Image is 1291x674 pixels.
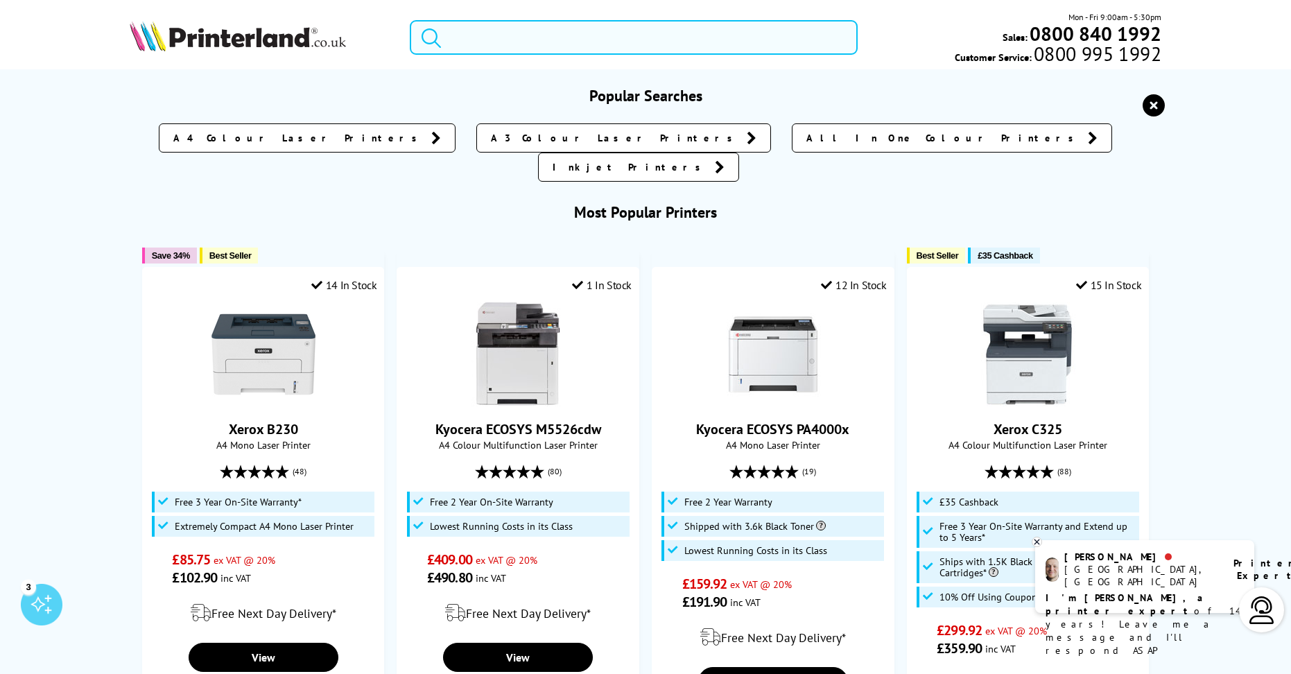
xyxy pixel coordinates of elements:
[189,643,338,672] a: View
[684,545,827,556] span: Lowest Running Costs in its Class
[939,556,1136,578] span: Ships with 1.5K Black and 1K CMY Toner Cartridges*
[211,302,315,406] img: Xerox B230
[220,571,251,585] span: inc VAT
[802,458,816,485] span: (19)
[721,395,825,409] a: Kyocera ECOSYS PA4000x
[175,521,354,532] span: Extremely Compact A4 Mono Laser Printer
[548,458,562,485] span: (80)
[130,21,392,54] a: Printerland Logo
[1068,10,1161,24] span: Mon - Fri 9:00am - 5:30pm
[792,123,1112,153] a: All In One Colour Printers
[917,250,959,261] span: Best Seller
[21,579,36,594] div: 3
[410,20,858,55] input: Search
[150,594,377,632] div: modal_delivery
[214,553,275,567] span: ex VAT @ 20%
[806,131,1081,145] span: All In One Colour Printers
[435,420,601,438] a: Kyocera ECOSYS M5526cdw
[130,21,346,51] img: Printerland Logo
[211,395,315,409] a: Xerox B230
[427,569,472,587] span: £490.80
[172,551,210,569] span: £85.75
[955,47,1161,64] span: Customer Service:
[311,278,376,292] div: 14 In Stock
[572,278,632,292] div: 1 In Stock
[682,575,727,593] span: £159.92
[968,248,1039,263] button: £35 Cashback
[684,496,772,508] span: Free 2 Year Warranty
[175,496,302,508] span: Free 3 Year On-Site Warranty*
[659,438,887,451] span: A4 Mono Laser Printer
[172,569,217,587] span: £102.90
[684,521,826,532] span: Shipped with 3.6k Black Toner
[443,643,593,672] a: View
[293,458,306,485] span: (48)
[985,624,1047,637] span: ex VAT @ 20%
[1030,21,1161,46] b: 0800 840 1992
[1248,596,1276,624] img: user-headset-light.svg
[404,438,632,451] span: A4 Colour Multifunction Laser Printer
[553,160,708,174] span: Inkjet Printers
[476,123,771,153] a: A3 Colour Laser Printers
[659,618,887,657] div: modal_delivery
[430,521,573,532] span: Lowest Running Costs in its Class
[1032,47,1161,60] span: 0800 995 1992
[937,639,982,657] span: £359.90
[150,438,377,451] span: A4 Mono Laser Printer
[130,202,1161,222] h3: Most Popular Printers
[1057,458,1071,485] span: (88)
[229,420,298,438] a: Xerox B230
[159,123,456,153] a: A4 Colour Laser Printers
[976,302,1080,406] img: Xerox C325
[696,420,849,438] a: Kyocera ECOSYS PA4000x
[1064,563,1216,588] div: [GEOGRAPHIC_DATA], [GEOGRAPHIC_DATA]
[939,591,1091,603] span: 10% Off Using Coupon Code [DATE]
[682,593,727,611] span: £191.90
[1046,591,1244,657] p: of 14 years! Leave me a message and I'll respond ASAP
[430,496,553,508] span: Free 2 Year On-Site Warranty
[907,248,966,263] button: Best Seller
[939,496,998,508] span: £35 Cashback
[142,248,197,263] button: Save 34%
[466,395,570,409] a: Kyocera ECOSYS M5526cdw
[994,420,1062,438] a: Xerox C325
[978,250,1032,261] span: £35 Cashback
[476,553,537,567] span: ex VAT @ 20%
[1046,558,1059,582] img: ashley-livechat.png
[200,248,259,263] button: Best Seller
[152,250,190,261] span: Save 34%
[1028,27,1161,40] a: 0800 840 1992
[476,571,506,585] span: inc VAT
[1003,31,1028,44] span: Sales:
[985,642,1016,655] span: inc VAT
[821,278,886,292] div: 12 In Stock
[173,131,424,145] span: A4 Colour Laser Printers
[427,551,472,569] span: £409.00
[939,521,1136,543] span: Free 3 Year On-Site Warranty and Extend up to 5 Years*
[466,302,570,406] img: Kyocera ECOSYS M5526cdw
[1076,278,1141,292] div: 15 In Stock
[491,131,740,145] span: A3 Colour Laser Printers
[404,594,632,632] div: modal_delivery
[130,86,1161,105] h3: Popular Searches
[937,621,982,639] span: £299.92
[538,153,739,182] a: Inkjet Printers
[1064,551,1216,563] div: [PERSON_NAME]
[730,596,761,609] span: inc VAT
[721,302,825,406] img: Kyocera ECOSYS PA4000x
[209,250,252,261] span: Best Seller
[915,438,1142,451] span: A4 Colour Multifunction Laser Printer
[1046,591,1207,617] b: I'm [PERSON_NAME], a printer expert
[976,395,1080,409] a: Xerox C325
[730,578,792,591] span: ex VAT @ 20%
